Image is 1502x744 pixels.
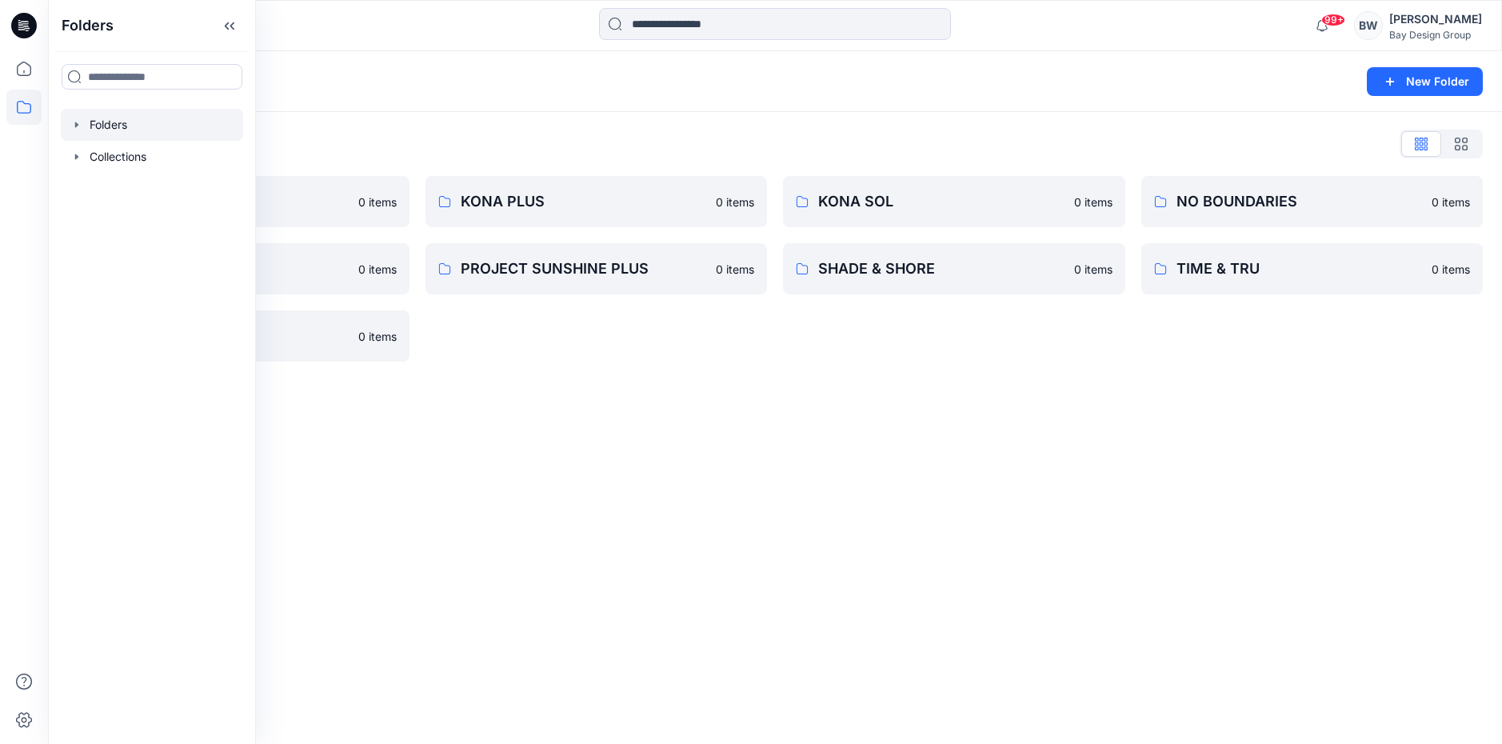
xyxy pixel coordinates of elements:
[1432,194,1470,210] p: 0 items
[1176,190,1423,213] p: NO BOUNDARIES
[716,261,754,278] p: 0 items
[1432,261,1470,278] p: 0 items
[1354,11,1383,40] div: BW
[425,243,768,294] a: PROJECT SUNSHINE PLUS0 items
[818,190,1065,213] p: KONA SOL
[1389,29,1482,41] div: Bay Design Group
[1141,176,1484,227] a: NO BOUNDARIES0 items
[358,328,397,345] p: 0 items
[1389,10,1482,29] div: [PERSON_NAME]
[1176,258,1423,280] p: TIME & TRU
[1141,243,1484,294] a: TIME & TRU0 items
[1367,67,1483,96] button: New Folder
[461,190,707,213] p: KONA PLUS
[358,261,397,278] p: 0 items
[358,194,397,210] p: 0 items
[1321,14,1345,26] span: 99+
[1074,194,1113,210] p: 0 items
[425,176,768,227] a: KONA PLUS0 items
[1074,261,1113,278] p: 0 items
[783,243,1125,294] a: SHADE & SHORE0 items
[783,176,1125,227] a: KONA SOL0 items
[461,258,707,280] p: PROJECT SUNSHINE PLUS
[818,258,1065,280] p: SHADE & SHORE
[716,194,754,210] p: 0 items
